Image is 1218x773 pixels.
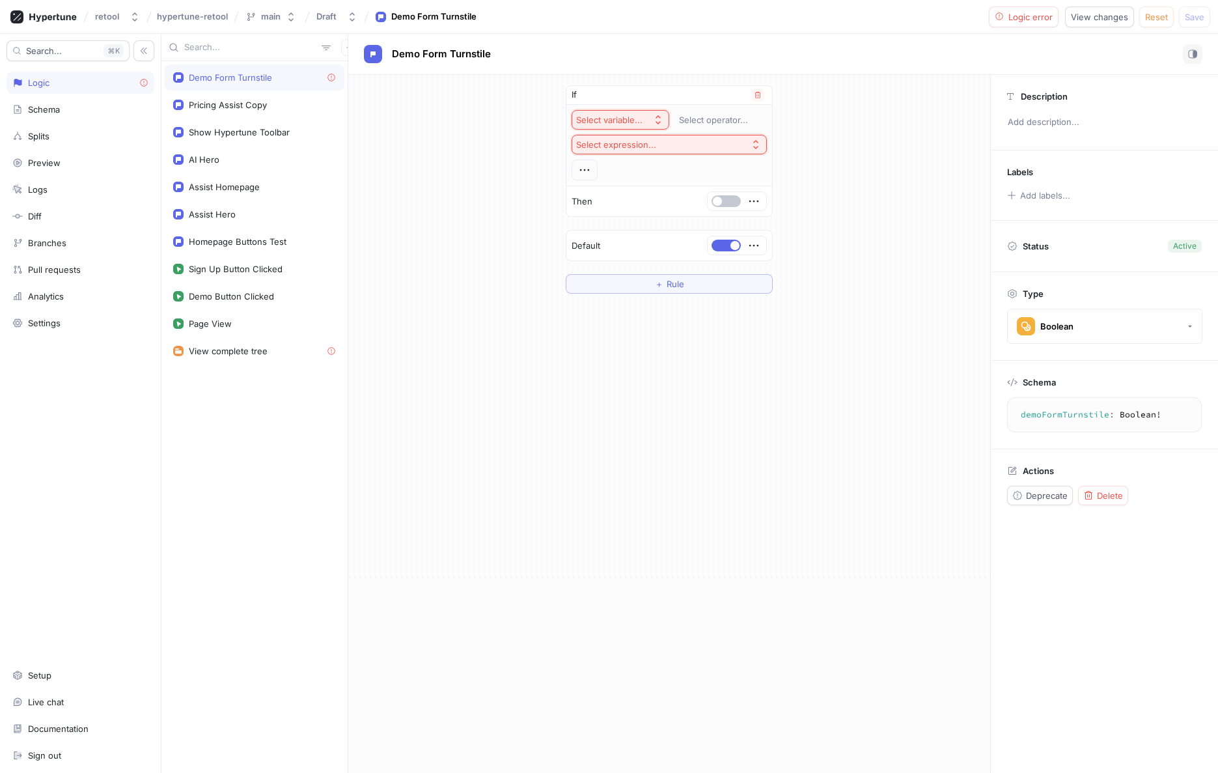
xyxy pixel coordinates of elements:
[28,670,51,681] div: Setup
[667,280,684,288] span: Rule
[1139,7,1174,27] button: Reset
[572,110,669,130] button: Select variable...
[28,724,89,734] div: Documentation
[1065,7,1134,27] button: View changes
[576,139,656,150] div: Select expression...
[28,131,49,141] div: Splits
[572,89,577,102] p: If
[566,274,773,294] button: ＋Rule
[1179,7,1210,27] button: Save
[1007,486,1073,505] button: Deprecate
[28,238,66,248] div: Branches
[655,280,663,288] span: ＋
[189,127,290,137] div: Show Hypertune Toolbar
[1023,237,1049,255] p: Status
[1026,492,1068,499] span: Deprecate
[189,100,267,110] div: Pricing Assist Copy
[311,6,363,27] button: Draft
[576,115,643,126] div: Select variable...
[28,77,49,88] div: Logic
[189,346,268,356] div: View complete tree
[392,49,491,59] span: Demo Form Turnstile
[189,318,232,329] div: Page View
[28,697,64,707] div: Live chat
[28,211,42,221] div: Diff
[1007,309,1202,344] button: Boolean
[189,236,286,247] div: Homepage Buttons Test
[316,11,337,22] div: Draft
[95,11,119,22] div: retool
[184,41,316,54] input: Search...
[104,44,124,57] div: K
[391,10,477,23] div: Demo Form Turnstile
[572,240,600,253] p: Default
[157,12,228,21] span: hypertune-retool
[1021,91,1068,102] p: Description
[989,7,1059,27] button: Logic error
[1002,111,1207,134] p: Add description...
[572,195,592,208] p: Then
[28,184,48,195] div: Logs
[28,291,64,302] div: Analytics
[28,264,81,275] div: Pull requests
[1185,13,1204,21] span: Save
[572,135,767,154] button: Select expression...
[189,72,272,83] div: Demo Form Turnstile
[7,40,130,61] button: Search...K
[1097,492,1123,499] span: Delete
[1023,288,1044,299] p: Type
[28,318,61,328] div: Settings
[189,154,219,165] div: AI Hero
[1007,167,1033,177] p: Labels
[1003,187,1074,204] button: Add labels...
[90,6,145,27] button: retool
[679,115,748,126] div: Select operator...
[1040,321,1073,332] div: Boolean
[189,264,283,274] div: Sign Up Button Clicked
[7,718,154,740] a: Documentation
[1078,486,1128,505] button: Delete
[1071,13,1128,21] span: View changes
[28,750,61,761] div: Sign out
[189,291,274,302] div: Demo Button Clicked
[1023,377,1056,387] p: Schema
[1145,13,1168,21] span: Reset
[28,104,60,115] div: Schema
[1008,13,1053,21] span: Logic error
[673,110,767,130] button: Select operator...
[189,209,236,219] div: Assist Hero
[28,158,61,168] div: Preview
[261,11,281,22] div: main
[240,6,301,27] button: main
[1173,240,1197,252] div: Active
[1023,466,1054,476] p: Actions
[1013,403,1196,427] textarea: demoFormTurnstile: Boolean!
[189,182,260,192] div: Assist Homepage
[26,47,62,55] span: Search...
